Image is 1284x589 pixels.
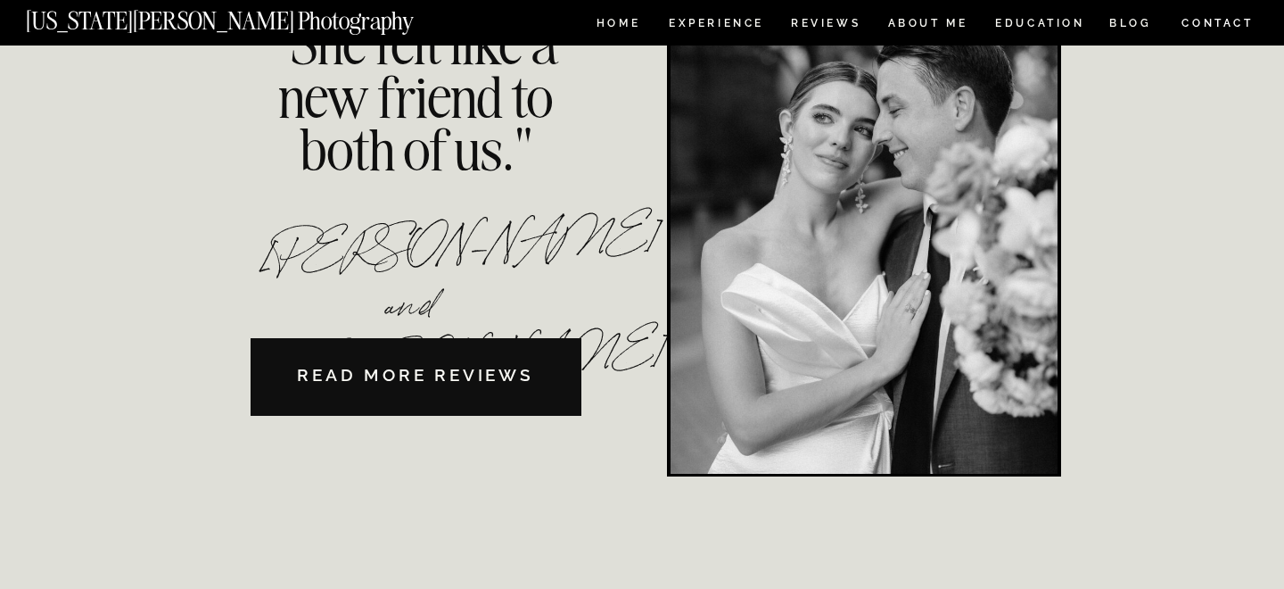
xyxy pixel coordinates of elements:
[26,9,473,24] a: [US_STATE][PERSON_NAME] Photography
[250,338,581,416] a: READ MORE REVIEWS
[993,18,1087,33] a: EDUCATION
[791,18,858,33] a: REVIEWS
[593,18,644,33] a: HOME
[1181,13,1255,33] a: CONTACT
[260,220,570,264] p: [PERSON_NAME] and [PERSON_NAME]
[669,18,762,33] a: Experience
[887,18,968,33] a: ABOUT ME
[266,17,565,156] div: "She felt like a new friend to both of us."
[1109,18,1152,33] a: BLOG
